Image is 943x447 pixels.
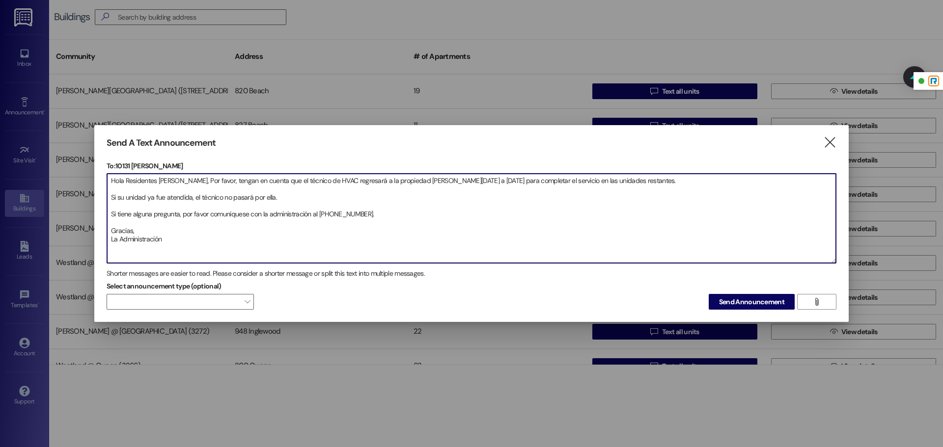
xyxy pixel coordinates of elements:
[813,298,820,306] i: 
[719,297,784,307] span: Send Announcement
[107,137,216,149] h3: Send A Text Announcement
[823,137,836,148] i: 
[107,174,836,263] textarea: Hola Residentes [PERSON_NAME], Por favor, tengan en cuenta que el técnico de HVAC regresará a la ...
[107,268,836,279] div: Shorter messages are easier to read. Please consider a shorter message or split this text into mu...
[107,173,836,263] div: Hola Residentes [PERSON_NAME], Por favor, tengan en cuenta que el técnico de HVAC regresará a la ...
[709,294,795,310] button: Send Announcement
[107,161,836,171] p: To: 10131 [PERSON_NAME]
[107,279,222,294] label: Select announcement type (optional)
